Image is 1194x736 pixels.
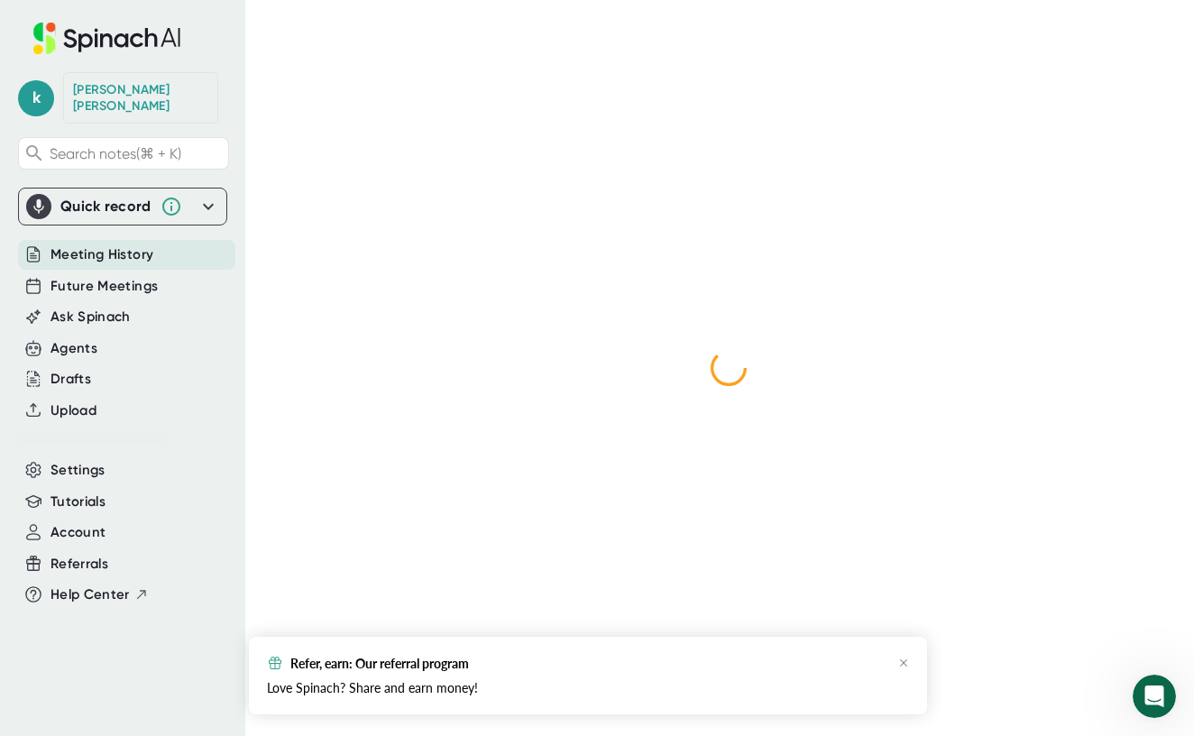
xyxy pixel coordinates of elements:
span: k [18,80,54,116]
iframe: Intercom live chat [1133,675,1176,718]
button: Ask Spinach [51,307,131,327]
div: Quick record [60,198,152,216]
button: Settings [51,460,106,481]
span: Help Center [51,584,130,605]
div: Kurt Holm [73,82,208,114]
button: Upload [51,400,96,421]
button: Meeting History [51,244,153,265]
button: Referrals [51,554,108,575]
button: Agents [51,338,97,359]
div: Quick record [26,189,219,225]
span: Search notes (⌘ + K) [50,145,181,162]
button: Account [51,522,106,543]
button: Drafts [51,369,91,390]
button: Tutorials [51,492,106,512]
button: Future Meetings [51,276,158,297]
button: Help Center [51,584,149,605]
